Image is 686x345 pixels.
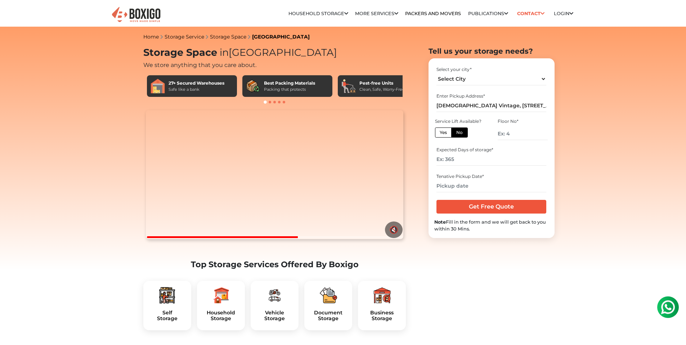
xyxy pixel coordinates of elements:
a: VehicleStorage [256,310,293,322]
a: More services [355,11,398,16]
div: Safe like a bank [169,86,224,93]
input: Pickup date [436,180,546,192]
div: Pest-free Units [359,80,405,86]
a: Household Storage [288,11,348,16]
div: Clean, Safe, Worry-Free [359,86,405,93]
a: DocumentStorage [310,310,346,322]
h5: Self Storage [149,310,185,322]
div: Select your city [436,66,546,73]
button: 🔇 [385,221,403,238]
img: boxigo_packers_and_movers_plan [266,287,283,304]
video: Your browser does not support the video tag. [146,110,403,239]
img: whatsapp-icon.svg [7,7,22,22]
img: boxigo_packers_and_movers_plan [212,287,229,304]
h5: Vehicle Storage [256,310,293,322]
img: 27+ Secured Warehouses [151,79,165,93]
img: boxigo_packers_and_movers_plan [158,287,176,304]
div: Tenative Pickup Date [436,173,546,180]
input: Select Building or Nearest Landmark [436,99,546,112]
a: HouseholdStorage [203,310,239,322]
span: [GEOGRAPHIC_DATA] [217,46,337,58]
h5: Household Storage [203,310,239,322]
h5: Document Storage [310,310,346,322]
span: in [220,46,229,58]
h2: Top Storage Services Offered By Boxigo [143,260,406,269]
h1: Storage Space [143,47,406,59]
label: Yes [435,127,452,138]
h2: Tell us your storage needs? [429,47,555,55]
div: Best Packing Materials [264,80,315,86]
div: Expected Days of storage [436,147,546,153]
h5: Business Storage [364,310,400,322]
a: Home [143,33,159,40]
img: Best Packing Materials [246,79,260,93]
a: Packers and Movers [405,11,461,16]
label: No [451,127,468,138]
a: SelfStorage [149,310,185,322]
a: Publications [468,11,508,16]
input: Ex: 365 [436,153,546,166]
a: Login [554,11,573,16]
a: Contact [515,8,547,19]
a: BusinessStorage [364,310,400,322]
img: boxigo_packers_and_movers_plan [373,287,391,304]
input: Get Free Quote [436,200,546,214]
a: [GEOGRAPHIC_DATA] [252,33,310,40]
div: Packing that protects [264,86,315,93]
img: Boxigo [111,6,161,24]
img: Pest-free Units [341,79,356,93]
input: Ex: 4 [498,127,547,140]
img: boxigo_packers_and_movers_plan [320,287,337,304]
span: We store anything that you care about. [143,62,256,68]
div: Enter Pickup Address [436,93,546,99]
div: Service Lift Available? [435,118,485,125]
a: Storage Service [165,33,204,40]
a: Storage Space [210,33,246,40]
div: Fill in the form and we will get back to you within 30 Mins. [434,219,549,232]
div: Floor No [498,118,547,125]
div: 27+ Secured Warehouses [169,80,224,86]
b: Note [434,219,446,225]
